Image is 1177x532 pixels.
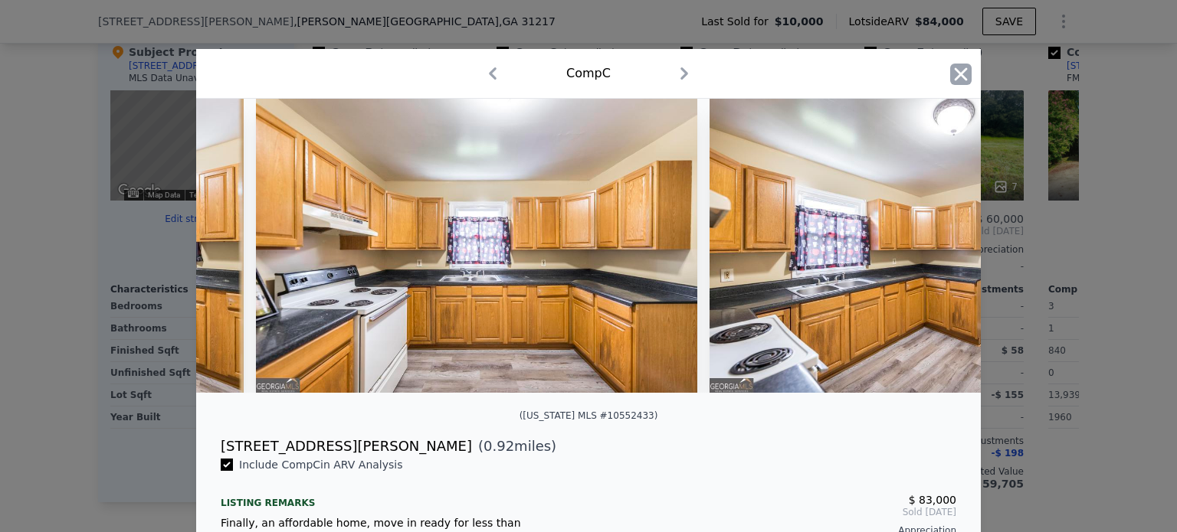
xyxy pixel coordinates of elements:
img: Property Img [710,99,1151,393]
img: Property Img [256,99,697,393]
span: Sold [DATE] [601,506,956,518]
div: [STREET_ADDRESS][PERSON_NAME] [221,436,472,457]
span: $ 83,000 [909,494,956,506]
div: Comp C [566,64,611,83]
span: ( miles) [472,436,556,457]
span: 0.92 [484,438,514,454]
span: Include Comp C in ARV Analysis [233,459,409,471]
div: Listing remarks [221,485,576,509]
div: ([US_STATE] MLS #10552433) [520,410,658,421]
